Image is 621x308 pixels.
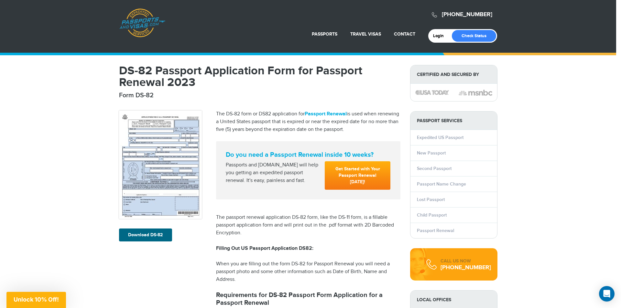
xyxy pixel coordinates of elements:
p: The passport renewal application DS-82 form, like the DS-11 form, is a fillable passport applicat... [216,214,400,237]
a: Passports [312,31,337,37]
a: Child Passport [417,212,447,218]
a: New Passport [417,150,446,156]
span: Unlock 10% Off! [14,296,59,303]
div: Open Intercom Messenger [599,286,615,302]
a: Passport Renewal [417,228,454,233]
a: Login [433,33,448,38]
strong: Do you need a Passport Renewal inside 10 weeks? [226,151,391,159]
strong: Filling Out US Passport Application DS82: [216,245,313,251]
strong: Requirements for DS-82 Passport Form Application for a Passport Renewal [216,291,383,307]
h2: Form DS-82 [119,91,400,99]
a: Second Passport [417,166,452,171]
a: Contact [394,31,415,37]
a: Travel Visas [350,31,381,37]
a: Get Started with Your Passport Renewal [DATE]! [325,161,390,190]
img: image description [415,90,449,95]
div: Passports and [DOMAIN_NAME] will help you getting an expedited passport renewal. It's easy, painl... [223,161,322,185]
p: When you are filling out the form DS-82 for Passport Renewal you will need a passport photo and s... [216,260,400,283]
a: Expedited US Passport [417,135,463,140]
div: CALL US NOW [441,258,491,264]
h1: DS-82 Passport Application Form for Passport Renewal 2023 [119,65,400,88]
a: Passport Renewal [305,111,347,117]
strong: Certified and Secured by [410,65,497,84]
div: [PHONE_NUMBER] [441,264,491,271]
a: Download DS-82 [119,228,172,241]
a: Passport Name Change [417,181,466,187]
a: [PHONE_NUMBER] [442,11,492,18]
iframe: Customer reviews powered by Trustpilot [216,199,400,206]
img: image description [459,89,492,97]
p: The DS-82 form or DS82 application for is used when renewing a United States passport that is exp... [216,110,400,133]
a: Lost Passport [417,197,445,202]
div: Unlock 10% Off! [6,292,66,308]
a: Check Status [452,30,496,42]
img: DS-82 [119,111,202,219]
a: Passports & [DOMAIN_NAME] [119,8,165,37]
strong: PASSPORT SERVICES [410,112,497,130]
